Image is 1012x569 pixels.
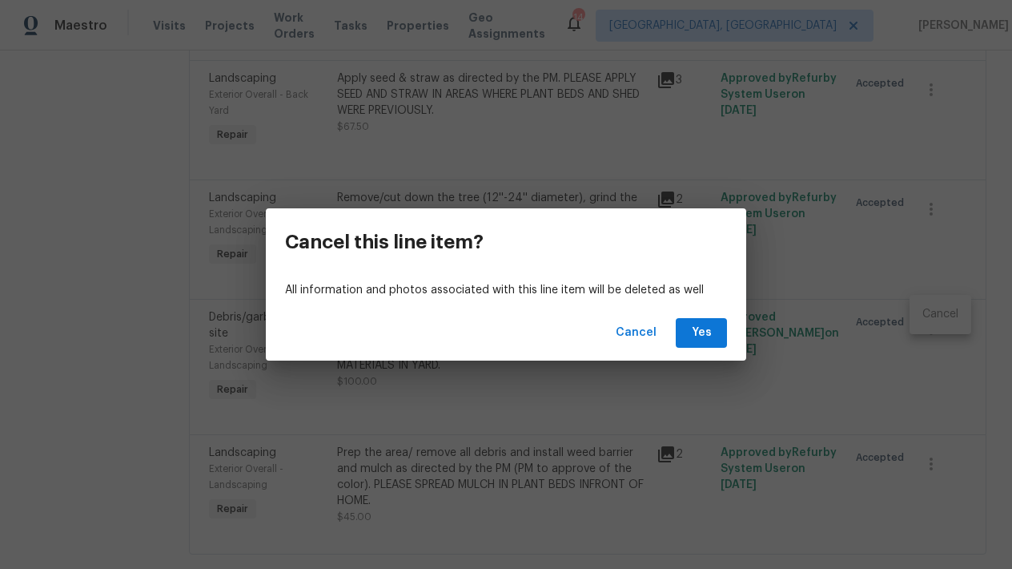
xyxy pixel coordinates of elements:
[609,318,663,348] button: Cancel
[616,323,657,343] span: Cancel
[689,323,714,343] span: Yes
[285,282,727,299] p: All information and photos associated with this line item will be deleted as well
[285,231,484,253] h3: Cancel this line item?
[676,318,727,348] button: Yes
